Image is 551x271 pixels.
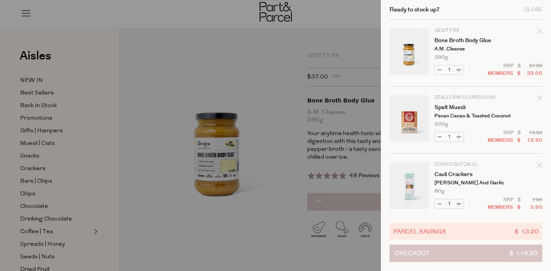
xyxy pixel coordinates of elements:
h2: Ready to stock up? [390,7,440,13]
div: Remove Spelt Muesli [537,94,542,105]
button: Checkout$ 119.20 [390,245,542,262]
span: 80g [434,189,445,194]
span: $ 119.20 [509,245,537,262]
div: Remove Cauli Crackers [537,161,542,172]
span: 500g [434,122,448,127]
p: Pecan Cacao & Toasted Coconut [434,113,495,119]
div: Close [524,7,542,12]
p: [PERSON_NAME] and Garlic [434,180,495,186]
a: Bone Broth Body Glue [434,38,495,43]
p: Zeally Bay Sourdough [434,95,495,100]
a: Spelt Muesli [434,105,495,110]
p: Gevity RX [434,28,495,33]
div: Remove Bone Broth Body Glue [537,27,542,38]
p: Curiously Cauli [434,162,495,167]
span: $ 13.20 [514,227,538,236]
span: 390g [434,55,448,60]
span: Parcel Savings [393,227,446,236]
span: Checkout [395,245,430,262]
p: A.M. Cleanse [434,46,495,52]
input: QTY Spelt Muesli [444,132,454,141]
a: Cauli Crackers [434,172,495,177]
input: QTY Bone Broth Body Glue [444,65,454,74]
input: QTY Cauli Crackers [444,199,454,208]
